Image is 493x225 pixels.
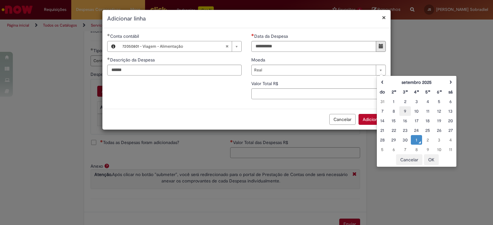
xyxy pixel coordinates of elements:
[390,98,398,105] div: 01 October 2025 Wednesday
[377,87,388,97] th: Domingo
[390,108,398,114] div: 08 October 2025 Wednesday
[434,87,445,97] th: Sexta-feira
[446,146,454,153] div: 11 November 2025 Tuesday
[107,57,110,60] span: Obrigatório Preenchido
[412,108,420,114] div: 10 October 2025 Friday
[411,87,422,97] th: Quarta-feira
[110,57,156,63] span: Descrição da Despesa
[435,98,443,105] div: 05 October 2025 Sunday
[388,87,399,97] th: Segunda-feira
[435,137,443,143] div: 03 November 2025 Monday
[390,117,398,124] div: 15 October 2025 Wednesday
[390,127,398,133] div: 22 October 2025 Wednesday
[424,117,432,124] div: 18 October 2025 Saturday
[435,127,443,133] div: 26 October 2025 Sunday
[424,98,432,105] div: 04 October 2025 Saturday
[329,114,356,125] button: Cancelar
[377,77,388,87] th: Mês anterior
[376,41,386,52] button: Mostrar calendário para Data da Despesa
[424,154,439,165] button: OK
[108,41,119,52] button: Conta contábil, Visualizar este registro 72050801 - Viagem - Alimentação
[422,87,433,97] th: Quinta-feira
[378,98,386,105] div: 01 October 2025 Wednesday
[388,77,445,87] th: setembro 2025. Alternar mês
[251,34,254,36] span: Necessários
[107,65,242,76] input: Descrição da Despesa
[401,137,409,143] div: 30 October 2025 Thursday
[251,88,386,99] input: Valor Total R$
[424,146,432,153] div: 09 November 2025 Sunday
[378,117,386,124] div: 14 October 2025 Tuesday
[359,114,386,125] button: Adicionar
[412,117,420,124] div: 17 October 2025 Friday
[254,33,289,39] span: Data da Despesa
[390,146,398,153] div: 06 November 2025 Thursday
[446,127,454,133] div: 27 October 2025 Monday
[119,41,241,52] a: 72050801 - Viagem - AlimentaçãoLimpar campo Conta contábil
[424,108,432,114] div: 11 October 2025 Saturday
[412,98,420,105] div: 03 October 2025 Friday
[122,41,225,52] span: 72050801 - Viagem - Alimentação
[401,127,409,133] div: 23 October 2025 Thursday
[446,98,454,105] div: 06 October 2025 Monday
[412,146,420,153] div: 08 November 2025 Saturday
[412,127,420,133] div: 24 October 2025 Friday
[446,137,454,143] div: 04 November 2025 Tuesday
[254,65,373,75] span: Real
[107,34,110,36] span: Obrigatório Preenchido
[412,137,420,143] div: 01 November 2025 Saturday
[446,108,454,114] div: 13 October 2025 Monday
[401,98,409,105] div: 02 October 2025 Thursday
[396,154,422,165] button: Cancelar
[390,137,398,143] div: 29 October 2025 Wednesday
[378,146,386,153] div: 05 November 2025 Wednesday
[382,14,386,21] button: Fechar modal
[424,137,432,143] div: 02 November 2025 Sunday
[435,117,443,124] div: 19 October 2025 Sunday
[251,41,376,52] input: Data da Despesa
[222,41,232,52] abbr: Limpar campo Conta contábil
[376,76,457,167] div: Escolher data
[435,108,443,114] div: 12 October 2025 Sunday
[110,33,140,39] span: Necessários - Conta contábil
[378,137,386,143] div: 28 October 2025 Tuesday
[445,77,456,87] th: Próximo mês
[401,146,409,153] div: 07 November 2025 Friday
[399,87,411,97] th: Terça-feira
[424,127,432,133] div: 25 October 2025 Saturday
[445,87,456,97] th: Sábado
[251,57,266,63] span: Moeda
[401,108,409,114] div: 09 October 2025 Thursday
[446,117,454,124] div: 20 October 2025 Monday
[401,117,409,124] div: 16 October 2025 Thursday
[107,15,386,23] h2: Adicionar linha
[435,146,443,153] div: 10 November 2025 Monday
[378,127,386,133] div: 21 October 2025 Tuesday
[251,81,280,86] span: Valor Total R$
[378,108,386,114] div: 07 October 2025 Tuesday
